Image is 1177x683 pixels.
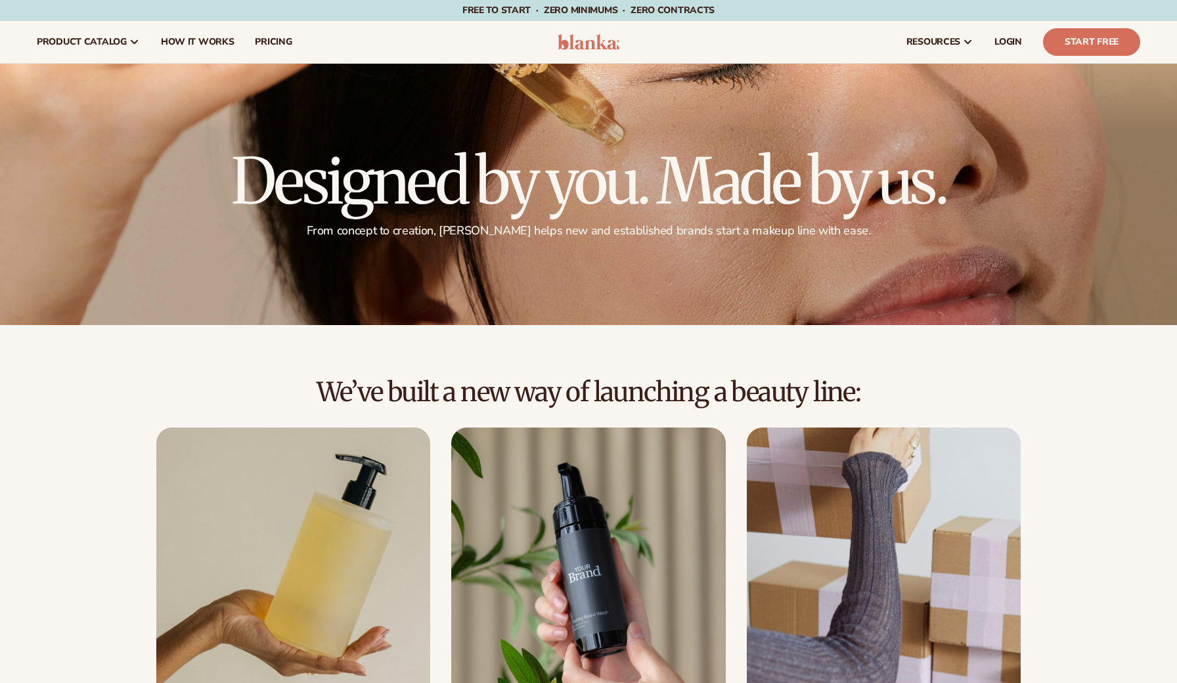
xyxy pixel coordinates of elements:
a: pricing [244,21,302,63]
a: resources [896,21,984,63]
a: product catalog [26,21,150,63]
p: From concept to creation, [PERSON_NAME] helps new and established brands start a makeup line with... [231,223,946,238]
span: resources [906,37,960,47]
span: How It Works [161,37,234,47]
span: LOGIN [994,37,1022,47]
img: logo [558,34,620,50]
a: How It Works [150,21,245,63]
a: Start Free [1043,28,1140,56]
h2: We’ve built a new way of launching a beauty line: [37,378,1140,407]
h1: Designed by you. Made by us. [231,150,946,213]
span: pricing [255,37,292,47]
a: LOGIN [984,21,1033,63]
span: Free to start · ZERO minimums · ZERO contracts [462,4,715,16]
span: product catalog [37,37,127,47]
